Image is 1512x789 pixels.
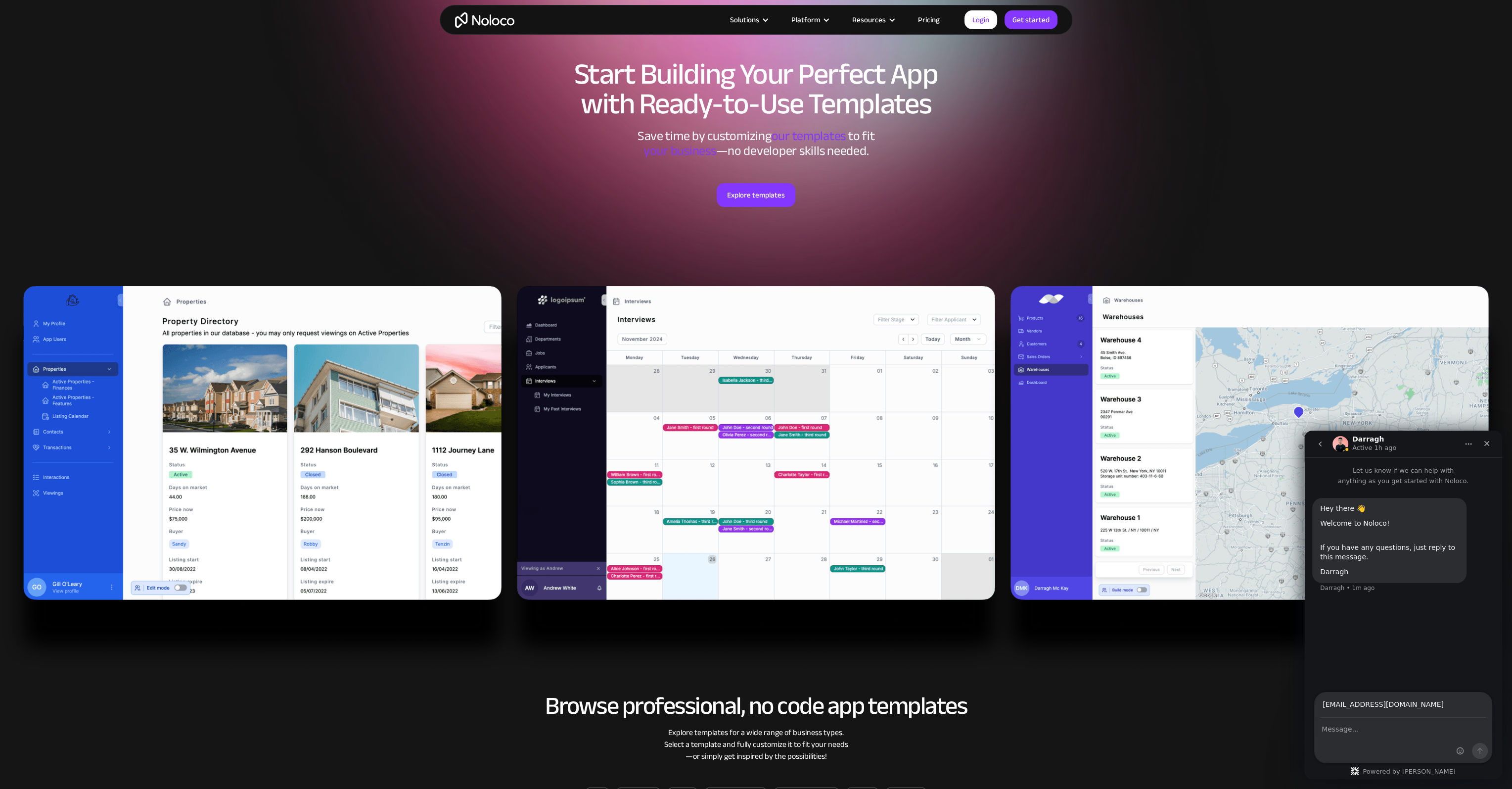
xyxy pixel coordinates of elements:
[730,13,759,26] div: Solutions
[455,12,514,28] a: home
[1304,431,1502,779] iframe: Intercom live chat
[852,13,886,26] div: Resources
[1005,10,1057,29] a: Get started
[450,692,1063,719] h2: Browse professional, no code app templates
[779,13,840,26] div: Platform
[840,13,906,26] div: Resources
[450,727,1063,762] div: Explore templates for a wide range of business types. Select a template and fully customize it to...
[718,13,779,26] div: Solutions
[608,129,905,158] div: Save time by customizing to fit ‍ —no developer skills needed.
[906,13,952,26] a: Pricing
[717,183,795,207] a: Explore templates
[450,59,1063,119] h1: Start Building Your Perfect App with Ready-to-Use Templates
[643,139,716,163] span: your business
[791,13,820,26] div: Platform
[964,10,997,29] a: Login
[771,124,846,148] span: our templates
